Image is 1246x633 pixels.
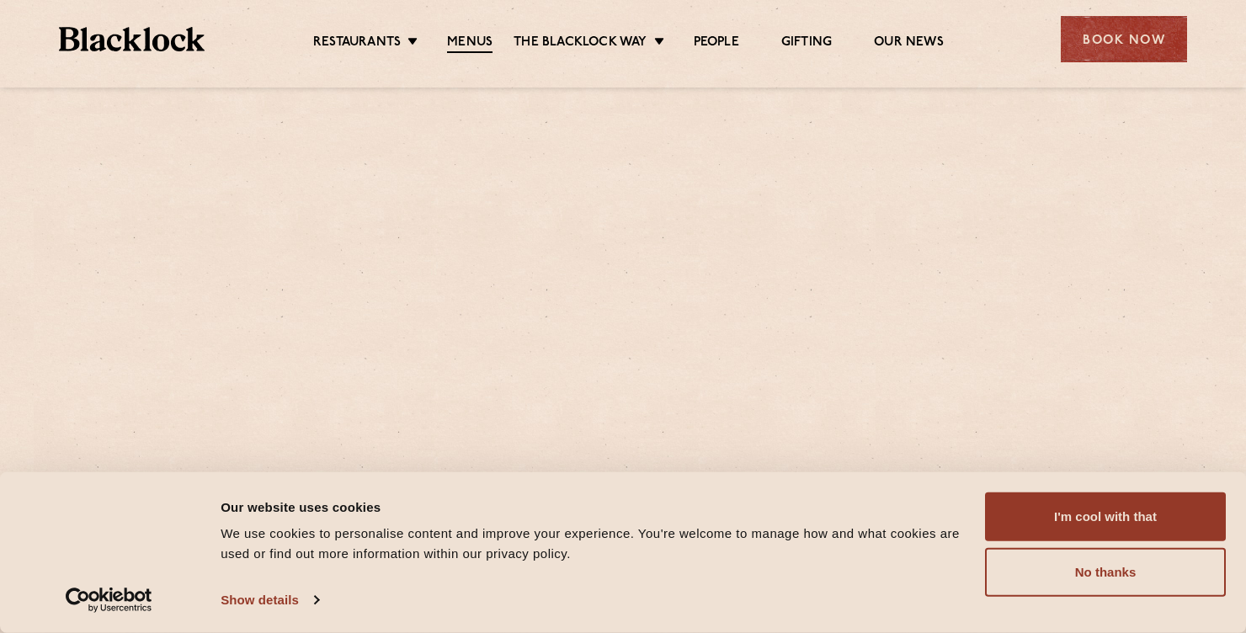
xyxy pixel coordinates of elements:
[985,548,1226,597] button: No thanks
[694,35,739,51] a: People
[514,35,647,51] a: The Blacklock Way
[1061,16,1187,62] div: Book Now
[447,35,493,53] a: Menus
[313,35,401,51] a: Restaurants
[985,492,1226,541] button: I'm cool with that
[59,27,205,51] img: BL_Textured_Logo-footer-cropped.svg
[221,588,318,613] a: Show details
[221,497,966,517] div: Our website uses cookies
[35,588,183,613] a: Usercentrics Cookiebot - opens in a new window
[221,524,966,564] div: We use cookies to personalise content and improve your experience. You're welcome to manage how a...
[781,35,832,51] a: Gifting
[874,35,944,51] a: Our News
